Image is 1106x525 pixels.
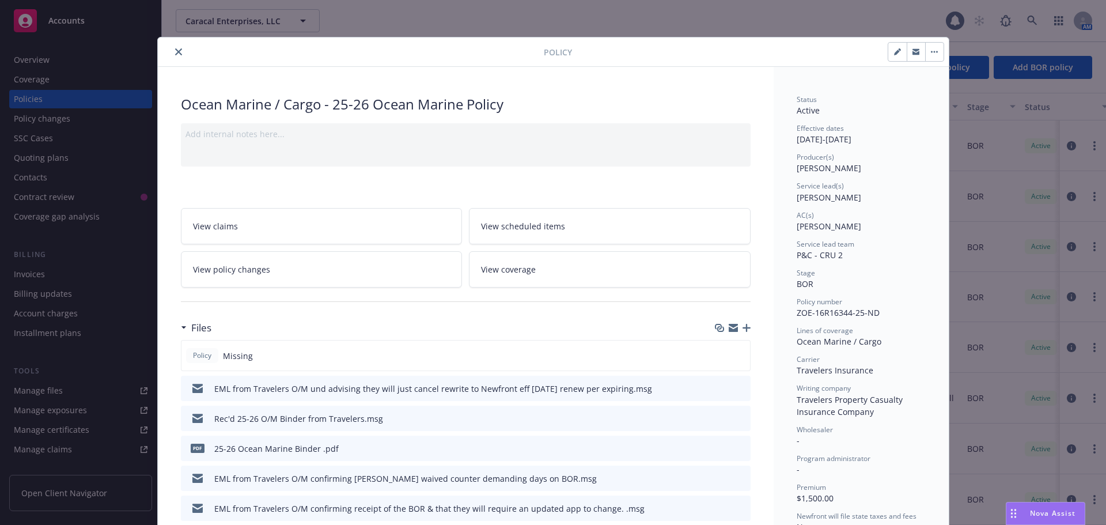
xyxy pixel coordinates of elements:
[469,208,751,244] a: View scheduled items
[797,493,834,504] span: $1,500.00
[797,210,814,220] span: AC(s)
[797,511,916,521] span: Newfront will file state taxes and fees
[797,336,881,347] span: Ocean Marine / Cargo
[797,365,873,376] span: Travelers Insurance
[797,268,815,278] span: Stage
[797,192,861,203] span: [PERSON_NAME]
[797,163,861,173] span: [PERSON_NAME]
[481,263,536,275] span: View coverage
[172,45,185,59] button: close
[797,105,820,116] span: Active
[185,128,746,140] div: Add internal notes here...
[797,239,854,249] span: Service lead team
[797,454,870,463] span: Program administrator
[214,443,339,455] div: 25-26 Ocean Marine Binder .pdf
[797,383,851,393] span: Writing company
[736,413,746,425] button: preview file
[191,320,211,335] h3: Files
[181,320,211,335] div: Files
[1006,503,1021,524] div: Drag to move
[797,278,813,289] span: BOR
[181,208,463,244] a: View claims
[223,350,253,362] span: Missing
[1030,508,1075,518] span: Nova Assist
[181,95,751,114] div: Ocean Marine / Cargo - 25-26 Ocean Marine Policy
[797,250,843,260] span: P&C - CRU 2
[717,503,726,515] button: download file
[797,354,820,364] span: Carrier
[797,181,844,191] span: Service lead(s)
[797,95,817,104] span: Status
[736,443,746,455] button: preview file
[797,425,833,435] span: Wholesaler
[717,473,726,485] button: download file
[214,503,645,515] div: EML from Travelers O/M confirming receipt of the BOR & that they will require an updated app to c...
[214,413,383,425] div: Rec'd 25-26 O/M Binder from Travelers.msg
[797,123,926,145] div: [DATE] - [DATE]
[469,251,751,288] a: View coverage
[797,307,880,318] span: ZOE-16R16344-25-ND
[736,503,746,515] button: preview file
[1006,502,1085,525] button: Nova Assist
[797,435,800,446] span: -
[797,221,861,232] span: [PERSON_NAME]
[191,350,214,361] span: Policy
[797,326,853,335] span: Lines of coverage
[797,123,844,133] span: Effective dates
[193,263,270,275] span: View policy changes
[214,473,597,485] div: EML from Travelers O/M confirming [PERSON_NAME] waived counter demanding days on BOR.msg
[193,220,238,232] span: View claims
[481,220,565,232] span: View scheduled items
[214,383,652,395] div: EML from Travelers O/M und advising they will just cancel rewrite to Newfront eff [DATE] renew pe...
[797,152,834,162] span: Producer(s)
[736,383,746,395] button: preview file
[717,383,726,395] button: download file
[181,251,463,288] a: View policy changes
[717,413,726,425] button: download file
[797,464,800,475] span: -
[191,444,204,452] span: pdf
[797,394,905,417] span: Travelers Property Casualty Insurance Company
[797,482,826,492] span: Premium
[544,46,572,58] span: Policy
[736,473,746,485] button: preview file
[797,297,842,307] span: Policy number
[717,443,726,455] button: download file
